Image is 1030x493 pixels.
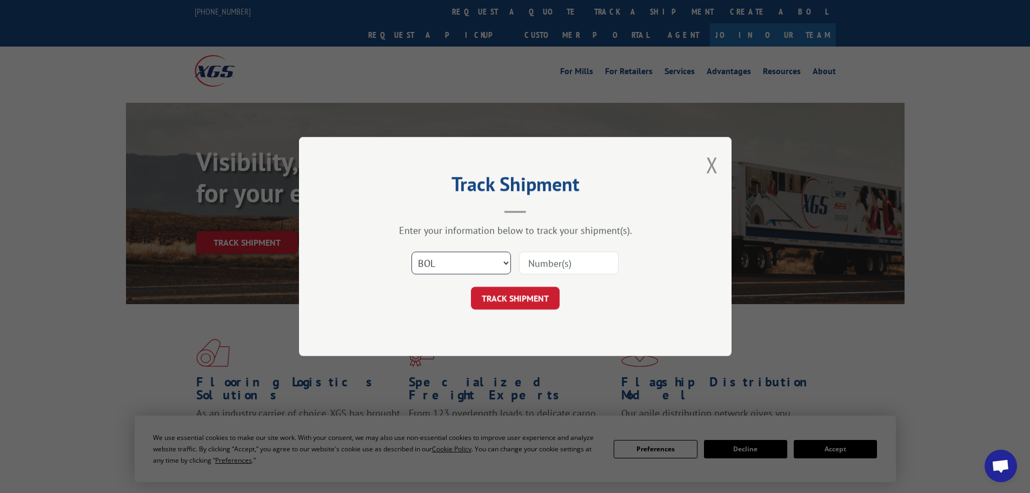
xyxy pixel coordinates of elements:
button: Close modal [706,150,718,179]
div: Enter your information below to track your shipment(s). [353,224,677,236]
input: Number(s) [519,252,619,274]
div: Open chat [985,450,1017,482]
button: TRACK SHIPMENT [471,287,560,310]
h2: Track Shipment [353,176,677,197]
